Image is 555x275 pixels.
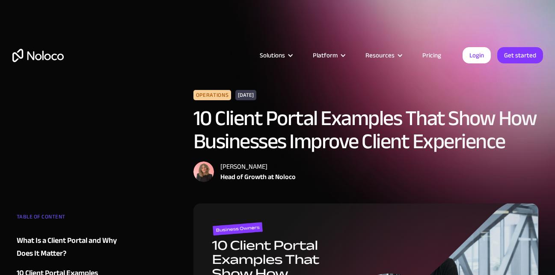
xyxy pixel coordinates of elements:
a: home [12,49,64,62]
a: Get started [497,47,543,63]
div: Platform [313,50,338,61]
a: Pricing [412,50,452,61]
div: Resources [365,50,395,61]
div: [PERSON_NAME] [220,161,296,172]
a: Login [463,47,491,63]
div: Solutions [249,50,302,61]
div: TABLE OF CONTENT [17,210,120,227]
div: Platform [302,50,355,61]
h1: 10 Client Portal Examples That Show How Businesses Improve Client Experience [193,107,539,153]
div: Resources [355,50,412,61]
div: Head of Growth at Noloco [220,172,296,182]
div: Solutions [260,50,285,61]
a: What Is a Client Portal and Why Does It Matter? [17,234,120,260]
